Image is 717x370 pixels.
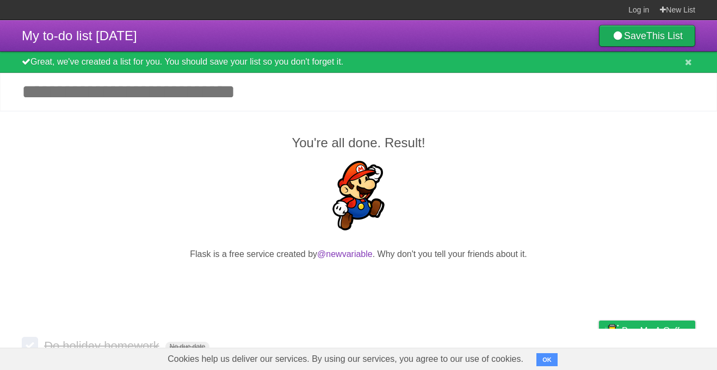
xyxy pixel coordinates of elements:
p: Flask is a free service created by . Why don't you tell your friends about it. [22,248,695,261]
label: Done [22,337,38,353]
button: OK [536,353,558,366]
span: My to-do list [DATE] [22,28,137,43]
span: No due date [165,342,209,352]
img: Buy me a coffee [604,321,619,340]
span: Buy me a coffee [622,321,690,340]
span: Do holiday homework [44,339,162,353]
a: Buy me a coffee [599,321,695,341]
b: This List [646,30,683,41]
span: Cookies help us deliver our services. By using our services, you agree to our use of cookies. [157,348,534,370]
a: SaveThis List [599,25,695,47]
img: Super Mario [324,161,393,230]
h2: You're all done. Result! [22,133,695,153]
iframe: X Post Button [339,274,379,290]
a: @newvariable [317,249,373,259]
